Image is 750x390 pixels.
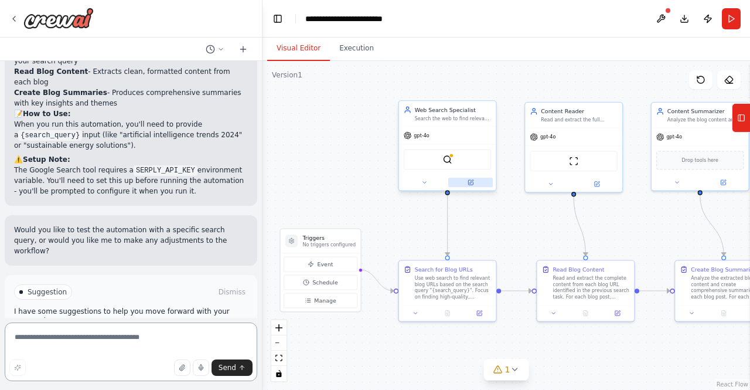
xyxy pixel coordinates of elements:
div: Search for Blog URLsUse web search to find relevant blog URLs based on the search query "{search_... [398,260,496,322]
button: No output available [569,308,602,318]
div: Content ReaderRead and extract the full content from blog URLs found by the search specialist, en... [524,102,623,193]
span: 1 [505,364,510,375]
button: Improve this prompt [9,360,26,376]
span: Schedule [312,279,337,286]
button: Open in side panel [701,178,745,187]
img: Logo [23,8,94,29]
div: Content Reader [541,107,618,115]
p: Would you like to test the automation with a specific search query, or would you like me to make ... [14,225,248,256]
button: Schedule [284,275,357,290]
div: Read Blog Content [553,266,604,273]
button: toggle interactivity [271,366,287,381]
nav: breadcrumb [305,13,412,25]
div: Web Search SpecialistSearch the web to find relevant blog URLs based on the search query "{search... [398,102,496,193]
button: Switch to previous chat [201,42,229,56]
button: Event [284,257,357,272]
span: Manage [314,297,336,304]
p: When you run this automation, you'll need to provide a input (like "artificial intelligence trend... [14,119,248,151]
strong: How to Use: [23,110,71,118]
p: I have some suggestions to help you move forward with your automation. [14,307,248,325]
button: Send [212,360,253,376]
span: gpt-4o [414,133,429,139]
button: No output available [707,308,741,318]
button: No output available [431,308,464,318]
li: - Produces comprehensive summaries with key insights and themes [14,87,248,108]
div: Read and extract the complete content from each blog URL identified in the previous search task. ... [553,275,629,300]
g: Edge from a6beff9a-2c4d-453b-aaba-01ae5ddbf413 to 2b15e55b-94cd-463d-a3b4-a668745662f6 [501,287,532,294]
g: Edge from triggers to a6beff9a-2c4d-453b-aaba-01ae5ddbf413 [360,266,394,295]
div: Search the web to find relevant blog URLs based on the search query "{search_query}" and identify... [415,116,492,122]
button: Manage [284,293,357,308]
code: {search_query} [18,130,82,141]
div: Use web search to find relevant blog URLs based on the search query "{search_query}". Focus on fi... [415,275,492,300]
div: Search for Blog URLs [415,266,473,273]
div: Version 1 [272,70,302,80]
h2: 📝 [14,108,248,119]
button: zoom out [271,335,287,351]
li: - Extracts clean, formatted content from each blog [14,66,248,87]
span: gpt-4o [540,134,555,140]
code: SERPLY_API_KEY [134,165,197,176]
div: Read and extract the full content from blog URLs found by the search specialist, ensuring all rel... [541,117,618,123]
g: Edge from 2b15e55b-94cd-463d-a3b4-a668745662f6 to 6929d3b5-b4d6-4d41-9f34-c9a9117cbcb4 [639,287,670,294]
h2: ⚠️ [14,154,248,165]
button: Start a new chat [234,42,253,56]
strong: Create Blog Summaries [14,89,107,97]
g: Edge from 804159d7-5038-446c-a870-f9c2945b7b36 to 6929d3b5-b4d6-4d41-9f34-c9a9117cbcb4 [696,195,728,256]
div: Analyze the blog content and create comprehensive, well-structured summaries that capture the key... [667,117,744,123]
strong: Setup Note: [23,155,70,164]
div: TriggersNo triggers configuredEventScheduleManage [279,228,361,312]
button: Open in side panel [604,308,631,318]
span: gpt-4o [666,134,681,140]
a: React Flow attribution [717,381,748,388]
button: Open in side panel [448,178,493,187]
p: No triggers configured [302,242,356,248]
g: Edge from 4f1c5ce3-d7ff-46f7-bd96-e7ddb1f517ff to 2b15e55b-94cd-463d-a3b4-a668745662f6 [570,196,589,256]
button: Dismiss [216,286,248,298]
p: The Google Search tool requires a environment variable. You'll need to set this up before running... [14,165,248,196]
button: Open in side panel [466,308,493,318]
span: Send [219,363,236,372]
strong: Read Blog Content [14,67,88,76]
img: SerplyWebSearchTool [443,155,452,164]
div: Web Search Specialist [415,106,492,113]
span: Event [318,260,333,268]
div: Content Summarizer [667,107,744,115]
h3: Triggers [302,234,356,242]
button: 1 [484,359,529,381]
button: zoom in [271,320,287,335]
span: Drop tools here [682,157,718,164]
span: Suggestion [28,287,67,297]
button: Upload files [174,360,190,376]
g: Edge from a5c74317-9b09-4602-b531-a8857e4ee466 to a6beff9a-2c4d-453b-aaba-01ae5ddbf413 [444,195,451,256]
div: React Flow controls [271,320,287,381]
button: fit view [271,351,287,366]
img: ScrapeWebsiteTool [569,157,578,166]
button: Execution [330,36,383,61]
button: Open in side panel [575,179,619,189]
button: Visual Editor [267,36,330,61]
button: Click to speak your automation idea [193,360,209,376]
div: Read Blog ContentRead and extract the complete content from each blog URL identified in the previ... [536,260,635,322]
div: Content SummarizerAnalyze the blog content and create comprehensive, well-structured summaries th... [651,102,749,191]
button: Hide left sidebar [270,11,286,27]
